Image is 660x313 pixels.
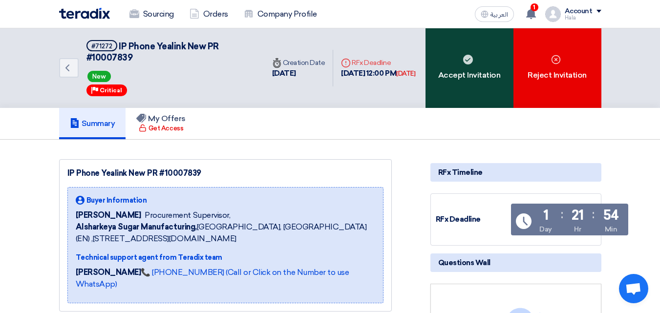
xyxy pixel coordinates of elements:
h5: Summary [70,119,115,128]
div: Day [539,224,552,234]
span: [GEOGRAPHIC_DATA], [GEOGRAPHIC_DATA] (EN) ,[STREET_ADDRESS][DOMAIN_NAME] [76,221,375,245]
div: RFx Timeline [430,163,601,182]
a: Sourcing [122,3,182,25]
img: profile_test.png [545,6,561,22]
span: New [87,71,111,82]
div: Hr [574,224,581,234]
span: Questions Wall [438,257,490,268]
b: Alsharkeya Sugar Manufacturing, [76,222,197,231]
div: IP Phone Yealink New PR #10007839 [67,167,383,179]
div: : [561,206,563,223]
span: Buyer Information [86,195,147,206]
div: RFx Deadline [341,58,415,68]
h5: My Offers [136,114,186,124]
div: Hala [565,15,601,21]
div: Reject Invitation [513,28,601,108]
a: Summary [59,108,126,139]
div: Accept Invitation [426,28,513,108]
a: Orders [182,3,236,25]
div: Account [565,7,593,16]
div: : [592,206,595,223]
img: Teradix logo [59,8,110,19]
button: العربية [475,6,514,22]
div: [DATE] [272,68,325,79]
span: Procurement Supervisor, [145,209,230,221]
strong: [PERSON_NAME] [76,268,141,277]
span: [PERSON_NAME] [76,209,141,221]
span: IP Phone Yealink New PR #10007839 [86,41,219,63]
div: Creation Date [272,58,325,68]
div: [DATE] [396,69,415,79]
a: 📞 [PHONE_NUMBER] (Call or Click on the Number to use WhatsApp) [76,268,349,289]
div: #71272 [91,43,112,49]
span: العربية [490,11,508,18]
h5: IP Phone Yealink New PR #10007839 [86,40,253,64]
div: RFx Deadline [436,214,509,225]
span: Critical [100,87,122,94]
div: 54 [603,209,619,222]
span: 1 [531,3,538,11]
div: 21 [572,209,584,222]
div: Open chat [619,274,648,303]
div: 1 [543,209,549,222]
a: Company Profile [236,3,325,25]
div: Min [605,224,617,234]
div: Technical support agent from Teradix team [76,252,375,263]
div: Get Access [139,124,183,133]
a: My Offers Get Access [126,108,196,139]
div: [DATE] 12:00 PM [341,68,415,79]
